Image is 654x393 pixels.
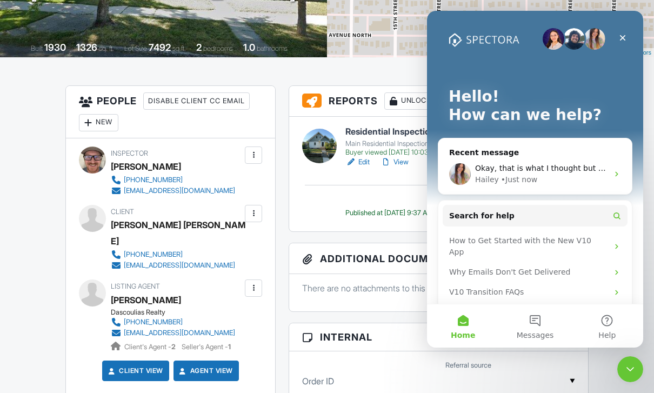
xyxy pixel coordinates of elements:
[149,42,171,53] div: 7492
[427,11,643,348] iframe: Intercom live chat
[345,148,474,157] div: Buyer viewed [DATE] 10:03 am
[90,321,127,328] span: Messages
[111,149,148,157] span: Inspector
[345,139,474,148] div: Main Residential Inspection
[74,163,110,175] div: • Just now
[66,86,275,138] h3: People
[99,44,114,52] span: sq. ft.
[16,220,201,251] div: How to Get Started with the New V10 App
[31,44,43,52] span: Built
[72,294,144,337] button: Messages
[345,209,433,217] div: Published at [DATE] 9:37 AM
[124,176,183,184] div: [PHONE_NUMBER]
[445,361,491,370] label: Referral source
[289,323,588,351] h3: Internal
[16,271,201,291] div: V10 Transition FAQs
[143,92,250,110] div: Disable Client CC Email
[48,163,72,175] div: Hailey
[228,343,231,351] strong: 1
[302,282,575,294] p: There are no attachments to this inspection.
[16,251,201,271] div: Why Emails Don't Get Delivered
[76,42,97,53] div: 1326
[384,92,446,110] div: Unlocked
[345,157,370,168] a: Edit
[124,318,183,327] div: [PHONE_NUMBER]
[16,194,201,216] button: Search for help
[177,365,233,376] a: Agent View
[22,199,88,211] span: Search for help
[79,114,118,131] div: New
[111,158,181,175] div: [PERSON_NAME]
[302,375,334,387] label: Order ID
[182,343,231,351] span: Seller's Agent -
[124,44,147,52] span: Lot Size
[257,44,288,52] span: bathrooms
[106,365,163,376] a: Client View
[203,44,233,52] span: bedrooms
[111,249,242,260] a: [PHONE_NUMBER]
[111,175,235,185] a: [PHONE_NUMBER]
[111,260,242,271] a: [EMAIL_ADDRESS][DOMAIN_NAME]
[124,250,183,259] div: [PHONE_NUMBER]
[111,208,134,216] span: Client
[171,343,176,351] strong: 2
[22,276,181,287] div: V10 Transition FAQs
[617,356,643,382] iframe: Intercom live chat
[111,308,244,317] div: Dascoulias Realty
[196,42,202,53] div: 2
[22,224,181,247] div: How to Get Started with the New V10 App
[124,186,235,195] div: [EMAIL_ADDRESS][DOMAIN_NAME]
[111,328,235,338] a: [EMAIL_ADDRESS][DOMAIN_NAME]
[345,125,474,157] a: Residential Inspection Main Residential Inspection Buyer viewed [DATE] 10:03 am
[381,157,409,168] a: View
[186,17,205,37] div: Close
[124,329,235,337] div: [EMAIL_ADDRESS][DOMAIN_NAME]
[171,321,189,328] span: Help
[111,185,235,196] a: [EMAIL_ADDRESS][DOMAIN_NAME]
[124,343,177,351] span: Client's Agent -
[111,317,235,328] a: [PHONE_NUMBER]
[289,86,588,117] h3: Reports
[111,217,251,249] div: [PERSON_NAME] [PERSON_NAME]
[345,125,474,139] h6: Residential Inspection
[243,42,255,53] div: 1.0
[124,261,235,270] div: [EMAIL_ADDRESS][DOMAIN_NAME]
[22,256,181,267] div: Why Emails Don't Get Delivered
[172,44,186,52] span: sq.ft.
[144,294,216,337] button: Help
[24,321,48,328] span: Home
[111,292,181,308] a: [PERSON_NAME]
[111,282,160,290] span: Listing Agent
[44,42,66,53] div: 1930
